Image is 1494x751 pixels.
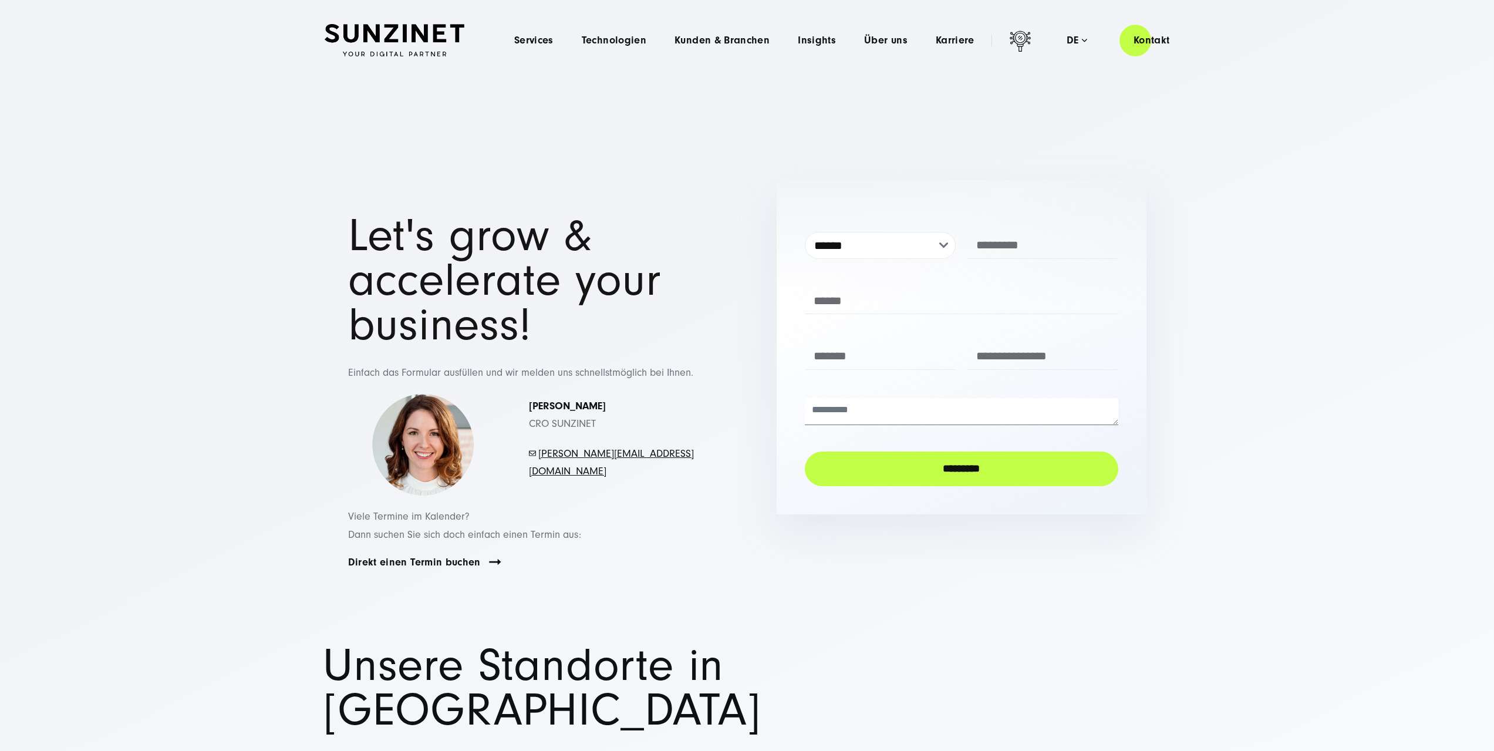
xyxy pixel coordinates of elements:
[348,366,693,379] span: Einfach das Formular ausfüllen und wir melden uns schnellstmöglich bei Ihnen.
[348,510,581,541] span: Viele Termine im Kalender? Dann suchen Sie sich doch einfach einen Termin aus:
[514,35,554,46] a: Services
[536,447,538,460] span: -
[1119,23,1184,57] a: Kontakt
[582,35,646,46] a: Technologien
[864,35,908,46] a: Über uns
[529,400,606,412] strong: [PERSON_NAME]
[529,447,694,478] a: [PERSON_NAME][EMAIL_ADDRESS][DOMAIN_NAME]
[348,555,481,569] a: Direkt einen Termin buchen
[323,644,1171,733] h1: Unsere Standorte in [GEOGRAPHIC_DATA]
[675,35,770,46] a: Kunden & Branchen
[936,35,974,46] a: Karriere
[325,24,464,57] img: SUNZINET Full Service Digital Agentur
[529,398,694,433] p: CRO SUNZINET
[372,394,474,497] img: Simona-kontakt-page-picture
[348,210,661,351] span: Let's grow & accelerate your business!
[798,35,836,46] a: Insights
[1067,35,1087,46] div: de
